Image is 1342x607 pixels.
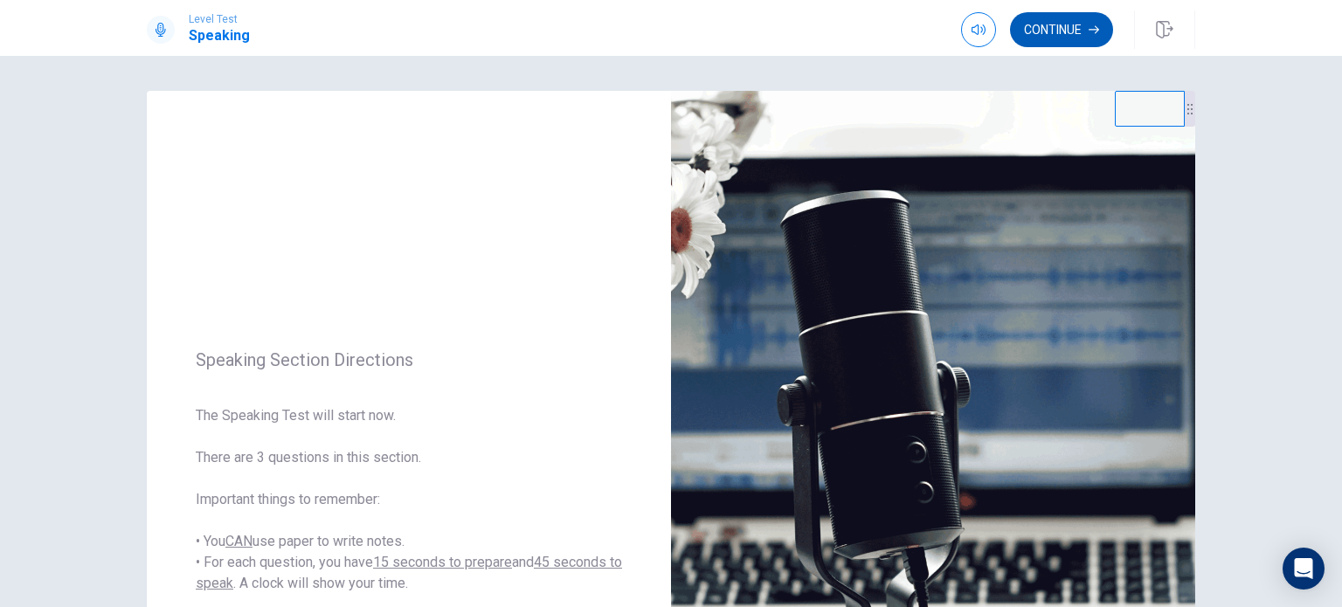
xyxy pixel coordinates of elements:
[189,25,250,46] h1: Speaking
[196,405,622,594] span: The Speaking Test will start now. There are 3 questions in this section. Important things to reme...
[373,554,512,570] u: 15 seconds to prepare
[1283,548,1325,590] div: Open Intercom Messenger
[196,349,622,370] span: Speaking Section Directions
[1010,12,1113,47] button: Continue
[225,533,252,549] u: CAN
[189,13,250,25] span: Level Test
